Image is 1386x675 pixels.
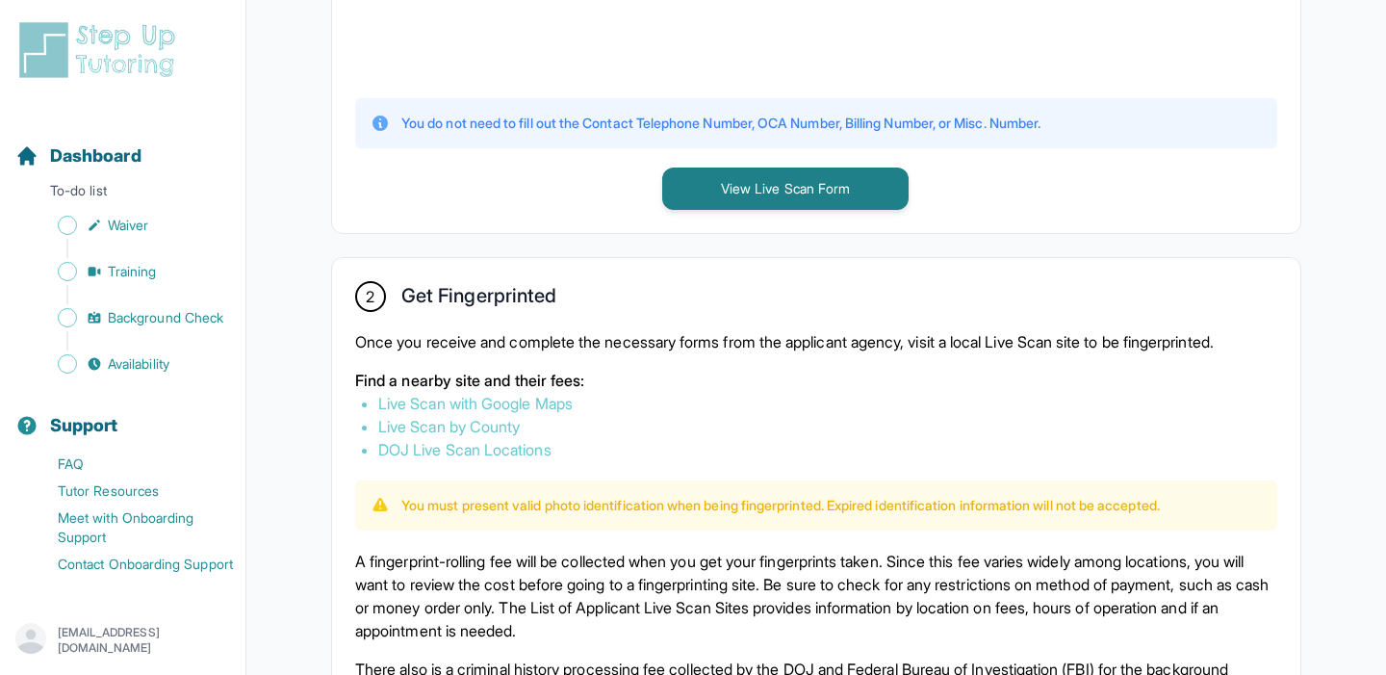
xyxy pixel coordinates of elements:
span: Dashboard [50,143,141,169]
a: FAQ [15,451,245,478]
a: Live Scan by County [378,417,520,436]
a: Waiver [15,212,245,239]
p: You do not need to fill out the Contact Telephone Number, OCA Number, Billing Number, or Misc. Nu... [401,114,1040,133]
p: [EMAIL_ADDRESS][DOMAIN_NAME] [58,625,230,656]
a: DOJ Live Scan Locations [378,440,552,459]
span: Availability [108,354,169,374]
p: Find a nearby site and their fees: [355,369,1277,392]
p: A fingerprint-rolling fee will be collected when you get your fingerprints taken. Since this fee ... [355,550,1277,642]
a: Meet with Onboarding Support [15,505,245,551]
span: Support [50,412,118,439]
button: [EMAIL_ADDRESS][DOMAIN_NAME] [15,623,230,658]
a: Tutor Resources [15,478,245,505]
a: Dashboard [15,143,141,169]
a: Availability [15,350,245,377]
p: Once you receive and complete the necessary forms from the applicant agency, visit a local Live S... [355,330,1277,353]
img: logo [15,19,187,81]
p: You must present valid photo identification when being fingerprinted. Expired identification info... [401,496,1160,515]
button: Dashboard [8,112,238,177]
a: Live Scan with Google Maps [378,394,573,413]
h2: Get Fingerprinted [401,284,556,315]
span: Waiver [108,216,148,235]
span: Training [108,262,157,281]
button: View Live Scan Form [662,168,909,210]
a: View Live Scan Form [662,178,909,197]
span: 2 [366,285,374,308]
p: To-do list [8,181,238,208]
a: Background Check [15,304,245,331]
a: Contact Onboarding Support [15,551,245,578]
button: Support [8,381,238,447]
span: Background Check [108,308,223,327]
a: Training [15,258,245,285]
